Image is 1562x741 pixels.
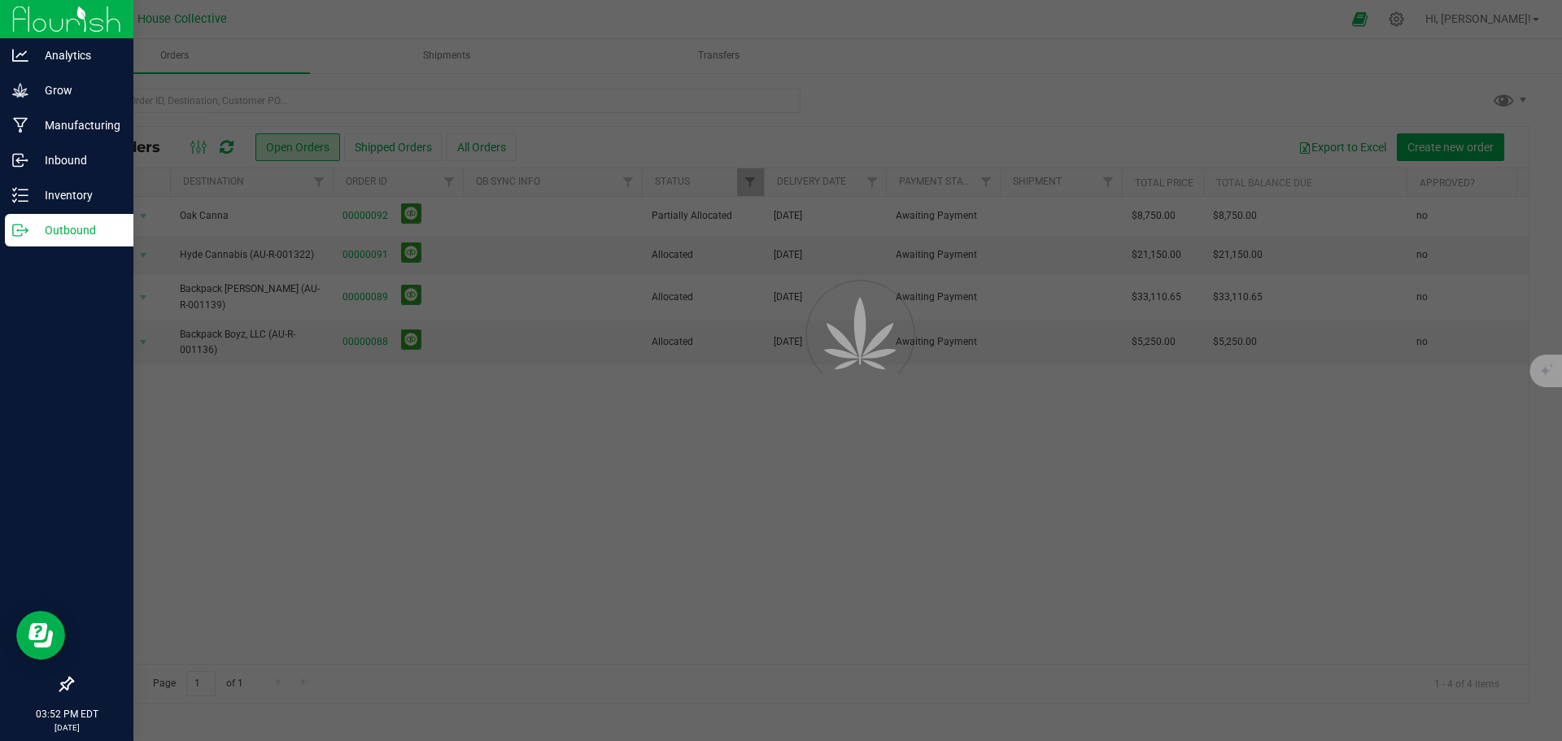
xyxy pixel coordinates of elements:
[12,117,28,133] inline-svg: Manufacturing
[28,150,126,170] p: Inbound
[28,81,126,100] p: Grow
[28,185,126,205] p: Inventory
[12,187,28,203] inline-svg: Inventory
[12,82,28,98] inline-svg: Grow
[28,46,126,65] p: Analytics
[7,721,126,734] p: [DATE]
[28,116,126,135] p: Manufacturing
[7,707,126,721] p: 03:52 PM EDT
[16,611,65,660] iframe: Resource center
[12,222,28,238] inline-svg: Outbound
[12,152,28,168] inline-svg: Inbound
[12,47,28,63] inline-svg: Analytics
[28,220,126,240] p: Outbound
